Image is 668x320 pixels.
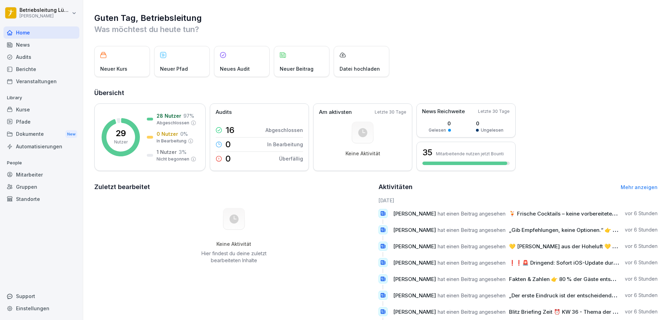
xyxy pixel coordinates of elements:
p: Neuer Pfad [160,65,188,72]
div: Dokumente [3,128,79,141]
p: [PERSON_NAME] [19,14,70,18]
a: Mitarbeiter [3,169,79,181]
p: vor 6 Stunden [625,210,658,217]
p: In Bearbeitung [157,138,186,144]
p: 28 Nutzer [157,112,181,119]
p: Gelesen [429,127,446,133]
a: Berichte [3,63,79,75]
span: hat einen Beitrag angesehen [438,227,506,233]
span: [PERSON_NAME] [393,227,436,233]
span: hat einen Beitrag angesehen [438,210,506,217]
a: Veranstaltungen [3,75,79,87]
h5: Keine Aktivität [199,241,269,247]
p: 0 [476,120,503,127]
h1: Guten Tag, Betriebsleitung [94,13,658,24]
p: Neuer Kurs [100,65,127,72]
h6: [DATE] [379,197,658,204]
p: Neues Audit [220,65,250,72]
p: 97 % [183,112,194,119]
p: 16 [225,126,234,134]
p: People [3,157,79,169]
p: vor 6 Stunden [625,308,658,315]
p: vor 6 Stunden [625,243,658,250]
p: Library [3,92,79,103]
a: Kurse [3,103,79,116]
p: vor 6 Stunden [625,259,658,266]
p: Neuer Beitrag [280,65,313,72]
p: Abgeschlossen [265,126,303,134]
p: vor 6 Stunden [625,226,658,233]
p: News Reichweite [422,108,465,116]
p: vor 6 Stunden [625,275,658,282]
span: hat einen Beitrag angesehen [438,309,506,315]
p: In Bearbeitung [267,141,303,148]
span: hat einen Beitrag angesehen [438,243,506,250]
a: Audits [3,51,79,63]
span: [PERSON_NAME] [393,276,436,282]
p: Letzte 30 Tage [478,108,510,115]
span: [PERSON_NAME] [393,292,436,299]
p: 0 [225,140,231,149]
p: Ungelesen [481,127,503,133]
p: 0 Nutzer [157,130,178,138]
p: Hier findest du deine zuletzt bearbeiteten Inhalte [199,250,269,264]
span: [PERSON_NAME] [393,309,436,315]
a: Mehr anzeigen [621,184,658,190]
span: hat einen Beitrag angesehen [438,292,506,299]
span: [PERSON_NAME] [393,259,436,266]
p: Letzte 30 Tage [375,109,406,115]
p: Abgeschlossen [157,120,189,126]
p: Was möchtest du heute tun? [94,24,658,35]
p: Am aktivsten [319,108,352,116]
a: Gruppen [3,181,79,193]
p: 3 % [179,148,186,156]
span: hat einen Beitrag angesehen [438,259,506,266]
a: Home [3,26,79,39]
p: Audits [216,108,232,116]
h3: 35 [422,147,432,158]
a: DokumenteNew [3,128,79,141]
h2: Übersicht [94,88,658,98]
p: 0 [225,155,231,163]
p: 1 Nutzer [157,148,177,156]
h2: Aktivitäten [379,182,413,192]
p: Nicht begonnen [157,156,189,162]
div: New [65,130,77,138]
a: Automatisierungen [3,140,79,153]
p: Datei hochladen [340,65,380,72]
p: Nutzer [114,139,128,145]
h2: Zuletzt bearbeitet [94,182,374,192]
p: Überfällig [279,155,303,162]
div: Support [3,290,79,302]
span: [PERSON_NAME] [393,210,436,217]
p: vor 6 Stunden [625,292,658,299]
a: Standorte [3,193,79,205]
p: Keine Aktivität [345,150,380,157]
p: Mitarbeitende nutzen jetzt Bounti [436,151,504,156]
p: 0 % [180,130,188,138]
p: 0 [429,120,451,127]
a: News [3,39,79,51]
span: hat einen Beitrag angesehen [438,276,506,282]
a: Pfade [3,116,79,128]
p: Betriebsleitung Lübeck Holstentor [19,7,70,13]
span: [PERSON_NAME] [393,243,436,250]
p: 29 [116,129,126,138]
a: Einstellungen [3,302,79,314]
